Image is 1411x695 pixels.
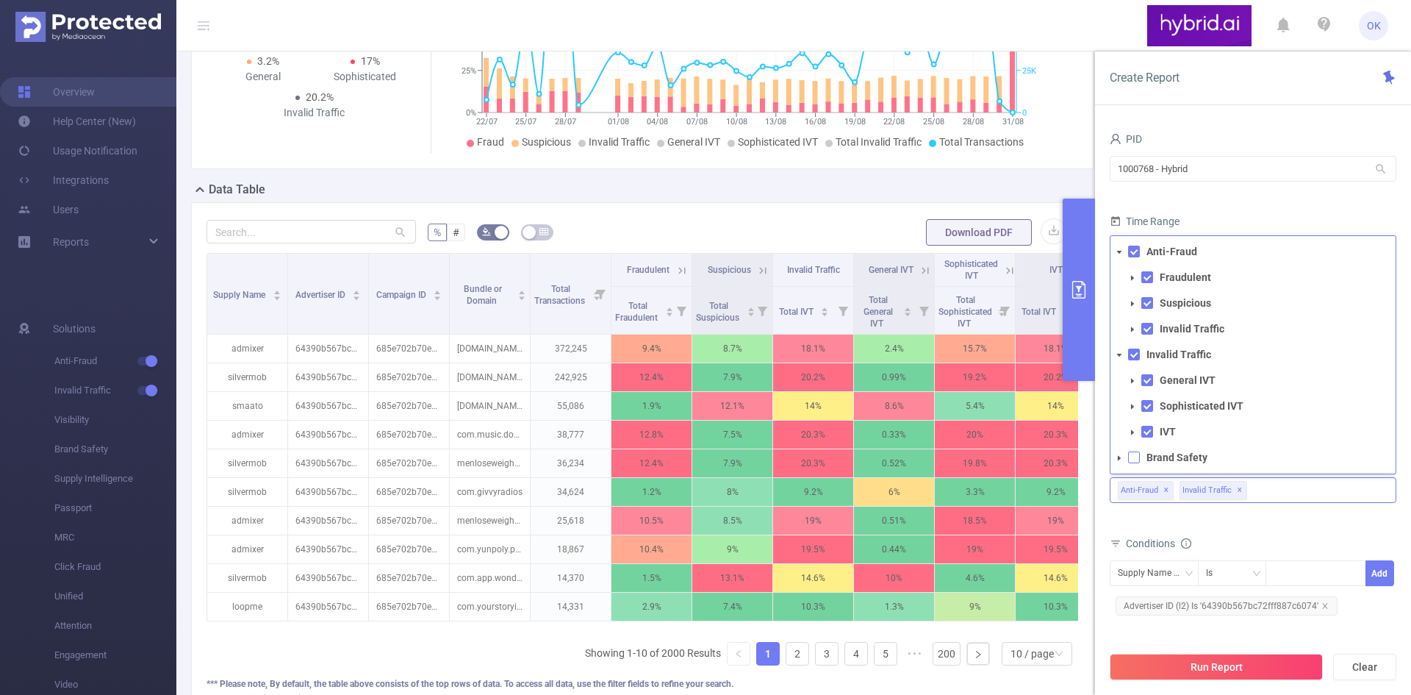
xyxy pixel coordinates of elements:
[1116,596,1338,616] span: Advertiser ID (l2) Is '64390b567bc72fff887c6074'
[671,287,692,334] i: Filter menu
[450,449,530,477] p: menloseweight.loseweightappformen.weightlossformen
[482,227,491,236] i: icon: bg-colors
[692,507,772,535] p: 8.5%
[734,649,743,658] i: icon: left
[288,535,368,563] p: 64390b567bc72fff887c6074
[820,305,829,314] div: Sort
[1333,654,1396,680] button: Clear
[1022,66,1036,76] tspan: 25K
[864,295,893,329] span: Total General IVT
[531,593,611,621] p: 14,331
[450,392,530,420] p: [DOMAIN_NAME]
[692,335,772,363] p: 8.7%
[1160,374,1216,386] strong: General IVT
[756,642,780,666] li: 1
[1055,649,1063,660] i: icon: down
[295,290,348,300] span: Advertiser ID
[518,294,526,299] i: icon: caret-down
[369,535,449,563] p: 685e702b70e7b21e7c14cfda
[450,421,530,449] p: com.music.downloader.all.ererop
[844,117,865,126] tspan: 19/08
[821,305,829,310] i: icon: caret-up
[1146,349,1211,360] strong: Invalid Traffic
[54,641,176,670] span: Engagement
[854,449,934,477] p: 0.52%
[369,421,449,449] p: 685e702b70e7b21e7c14cfda
[207,392,287,420] p: smaato
[1181,538,1191,549] i: icon: info-circle
[692,421,772,449] p: 7.5%
[667,136,720,148] span: General IVT
[935,449,1015,477] p: 19.8%
[531,449,611,477] p: 36,234
[207,535,287,563] p: admixer
[554,117,575,126] tspan: 28/07
[531,478,611,506] p: 34,624
[1016,507,1096,535] p: 19%
[1110,215,1180,227] span: Time Range
[450,564,530,592] p: com.app.wonderland.dreams.adventure
[369,478,449,506] p: 685e702b70e7b21e7c14cfda
[207,677,1078,691] div: *** Please note, By default, the table above consists of the top rows of data. To access all data...
[944,259,998,281] span: Sophisticated IVT
[1110,654,1323,680] button: Run Report
[1129,403,1136,410] i: icon: caret-down
[18,165,109,195] a: Integrations
[450,363,530,391] p: [DOMAIN_NAME]
[1110,133,1142,145] span: PID
[315,69,417,85] div: Sophisticated
[1160,426,1176,438] strong: IVT
[1321,602,1329,610] i: icon: close
[607,117,628,126] tspan: 01/08
[352,288,361,297] div: Sort
[434,227,441,238] span: %
[935,421,1015,449] p: 20%
[874,642,897,666] li: 5
[869,265,913,275] span: General IVT
[1016,449,1096,477] p: 20.3%
[18,136,137,165] a: Usage Notification
[611,335,692,363] p: 9.4%
[54,435,176,464] span: Brand Safety
[590,254,611,334] i: Filter menu
[773,449,853,477] p: 20.3%
[1160,271,1211,283] strong: Fraudulent
[207,363,287,391] p: silvermob
[288,363,368,391] p: 64390b567bc72fff887c6074
[263,105,365,121] div: Invalid Traffic
[450,335,530,363] p: [DOMAIN_NAME]
[18,107,136,136] a: Help Center (New)
[1016,564,1096,592] p: 14.6%
[369,392,449,420] p: 685e702b70e7b21e7c14cfda
[1367,11,1381,40] span: OK
[1118,481,1174,500] span: Anti-Fraud
[904,305,912,310] i: icon: caret-up
[1002,117,1023,126] tspan: 31/08
[288,507,368,535] p: 64390b567bc72fff887c6074
[1129,326,1136,333] i: icon: caret-down
[611,392,692,420] p: 1.9%
[938,295,992,329] span: Total Sophisticated IVT
[54,346,176,376] span: Anti-Fraud
[369,363,449,391] p: 685e702b70e7b21e7c14cfda
[692,535,772,563] p: 9%
[611,593,692,621] p: 2.9%
[738,136,818,148] span: Sophisticated IVT
[935,535,1015,563] p: 19%
[913,287,934,334] i: Filter menu
[1146,246,1197,257] strong: Anti-Fraud
[1016,363,1096,391] p: 20.2%
[692,478,772,506] p: 8%
[611,449,692,477] p: 12.4%
[1116,455,1123,462] i: icon: caret-down
[611,535,692,563] p: 10.4%
[904,310,912,315] i: icon: caret-down
[773,507,853,535] p: 19%
[805,117,826,126] tspan: 16/08
[1126,538,1191,549] span: Conditions
[539,227,548,236] i: icon: table
[353,294,361,299] i: icon: caret-down
[974,650,983,659] i: icon: right
[821,310,829,315] i: icon: caret-down
[854,363,934,391] p: 0.99%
